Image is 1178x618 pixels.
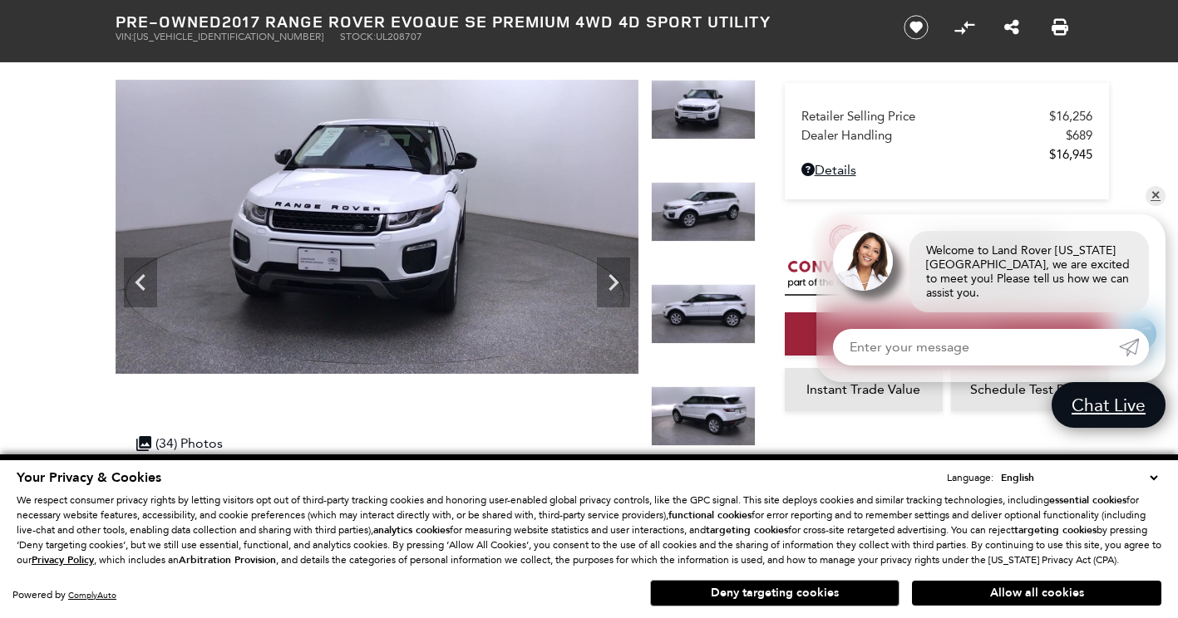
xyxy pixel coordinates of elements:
strong: targeting cookies [1014,523,1097,537]
a: ComplyAuto [68,590,116,601]
span: Retailer Selling Price [801,109,1049,124]
div: Powered by [12,590,116,601]
a: Dealer Handling $689 [801,128,1092,143]
img: Used 2017 White Land Rover SE Premium image 3 [651,80,756,140]
input: Enter your message [833,329,1119,365]
strong: functional cookies [668,508,752,522]
a: Share this Pre-Owned 2017 Range Rover Evoque SE Premium 4WD 4D Sport Utility [1004,17,1019,37]
a: Instant Trade Value [785,368,943,411]
img: Used 2017 White Land Rover SE Premium image 4 [651,182,756,242]
button: Deny targeting cookies [650,580,900,606]
strong: Pre-Owned [116,10,222,32]
a: Chat Live [1052,382,1166,428]
button: Compare vehicle [952,15,977,40]
a: $16,945 [801,147,1092,162]
select: Language Select [997,469,1161,486]
span: UL208707 [376,31,422,42]
span: Schedule Test Drive [970,381,1089,397]
span: [US_VEHICLE_IDENTIFICATION_NUMBER] [134,31,323,42]
h1: 2017 Range Rover Evoque SE Premium 4WD 4D Sport Utility [116,12,876,31]
img: Used 2017 White Land Rover SE Premium image 3 [116,80,638,374]
strong: Arbitration Provision [179,553,276,566]
span: Chat Live [1063,394,1154,416]
span: $16,945 [1049,147,1092,162]
a: Retailer Selling Price $16,256 [801,109,1092,124]
p: We respect consumer privacy rights by letting visitors opt out of third-party tracking cookies an... [17,493,1161,567]
strong: essential cookies [1049,493,1126,507]
span: $16,256 [1049,109,1092,124]
span: Instant Trade Value [806,381,920,397]
img: Used 2017 White Land Rover SE Premium image 5 [651,284,756,344]
div: Language: [947,473,993,483]
span: Dealer Handling [801,128,1066,143]
a: Schedule Test Drive [951,368,1109,411]
div: Next [597,257,630,307]
strong: targeting cookies [706,523,788,537]
img: Agent profile photo [833,231,893,291]
div: (34) Photos [128,427,231,459]
strong: analytics cookies [373,523,450,537]
a: Details [801,162,1092,178]
span: $689 [1066,128,1092,143]
span: Your Privacy & Cookies [17,468,161,487]
span: VIN: [116,31,134,42]
div: Welcome to Land Rover [US_STATE][GEOGRAPHIC_DATA], we are excited to meet you! Please tell us how... [909,231,1149,312]
a: Submit [1119,329,1149,365]
u: Privacy Policy [32,553,94,566]
img: Used 2017 White Land Rover SE Premium image 6 [651,386,756,446]
button: Allow all cookies [912,581,1161,606]
a: Print this Pre-Owned 2017 Range Rover Evoque SE Premium 4WD 4D Sport Utility [1052,17,1068,37]
span: Stock: [340,31,376,42]
a: Start Your Deal [785,312,1109,356]
button: Save vehicle [898,14,934,41]
div: Previous [124,257,157,307]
